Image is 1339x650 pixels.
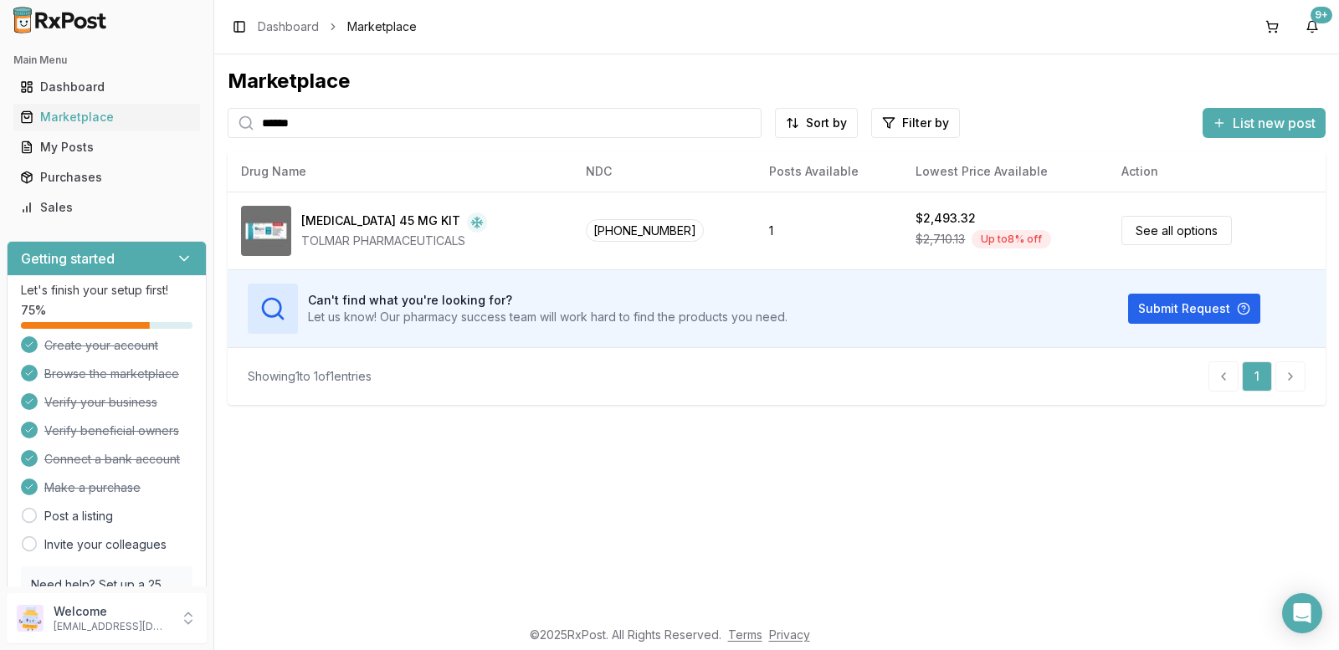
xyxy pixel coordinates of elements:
span: Create your account [44,337,158,354]
p: [EMAIL_ADDRESS][DOMAIN_NAME] [54,620,170,633]
span: 75 % [21,302,46,319]
button: Sales [7,194,207,221]
div: Open Intercom Messenger [1282,593,1322,633]
img: User avatar [17,605,44,632]
a: Privacy [769,627,810,642]
p: Need help? Set up a 25 minute call with our team to set up. [31,576,182,627]
div: Purchases [20,169,193,186]
div: Showing 1 to 1 of 1 entries [248,368,372,385]
div: Dashboard [20,79,193,95]
span: Sort by [806,115,847,131]
nav: breadcrumb [258,18,417,35]
h3: Can't find what you're looking for? [308,292,787,309]
a: Dashboard [258,18,319,35]
a: Dashboard [13,72,200,102]
img: Eligard 45 MG KIT [241,206,291,256]
a: List new post [1203,116,1326,133]
div: Up to 8 % off [972,230,1051,248]
th: NDC [572,151,756,192]
span: Verify beneficial owners [44,422,179,439]
h3: Getting started [21,248,115,269]
button: Sort by [775,108,858,138]
p: Welcome [54,603,170,620]
a: My Posts [13,132,200,162]
a: Purchases [13,162,200,192]
a: Post a listing [44,508,113,525]
span: List new post [1233,113,1316,133]
td: 1 [756,192,903,269]
button: Submit Request [1128,294,1260,324]
div: Marketplace [228,68,1326,95]
a: Terms [728,627,762,642]
span: Marketplace [347,18,417,35]
th: Action [1108,151,1326,192]
a: 1 [1242,361,1272,392]
span: Connect a bank account [44,451,180,468]
div: [MEDICAL_DATA] 45 MG KIT [301,212,460,233]
h2: Main Menu [13,54,200,67]
div: $2,493.32 [916,210,976,227]
button: My Posts [7,134,207,161]
nav: pagination [1208,361,1306,392]
button: Filter by [871,108,960,138]
a: Sales [13,192,200,223]
button: List new post [1203,108,1326,138]
div: TOLMAR PHARMACEUTICALS [301,233,487,249]
p: Let's finish your setup first! [21,282,192,299]
span: $2,710.13 [916,231,965,248]
a: Marketplace [13,102,200,132]
img: RxPost Logo [7,7,114,33]
a: Invite your colleagues [44,536,167,553]
span: Filter by [902,115,949,131]
th: Drug Name [228,151,572,192]
th: Lowest Price Available [902,151,1107,192]
span: [PHONE_NUMBER] [586,219,704,242]
button: Marketplace [7,104,207,131]
div: Sales [20,199,193,216]
p: Let us know! Our pharmacy success team will work hard to find the products you need. [308,309,787,325]
th: Posts Available [756,151,903,192]
a: See all options [1121,216,1232,245]
span: Make a purchase [44,479,141,496]
button: Purchases [7,164,207,191]
button: 9+ [1299,13,1326,40]
div: 9+ [1311,7,1332,23]
div: Marketplace [20,109,193,125]
button: Dashboard [7,74,207,100]
div: My Posts [20,139,193,156]
span: Browse the marketplace [44,366,179,382]
span: Verify your business [44,394,157,411]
